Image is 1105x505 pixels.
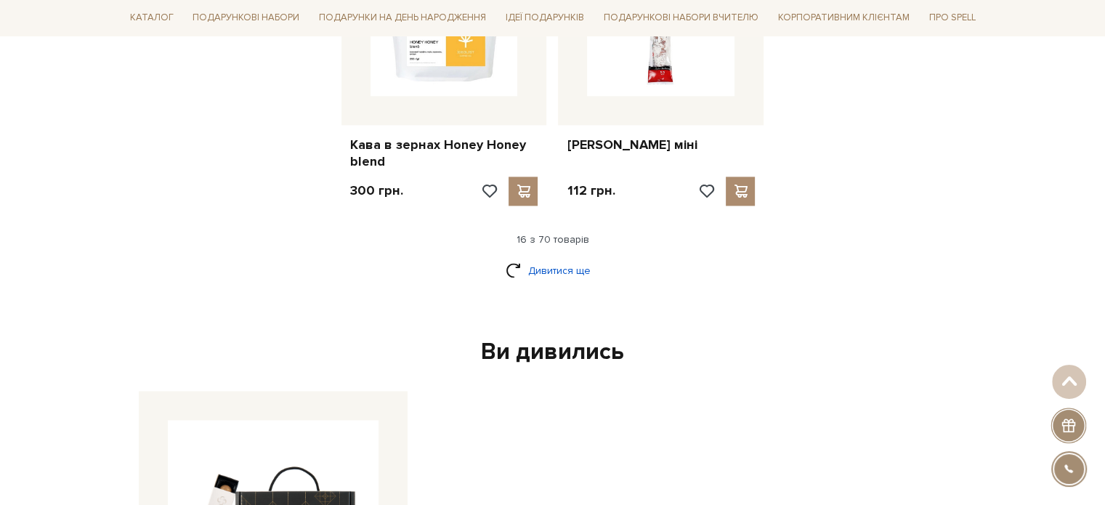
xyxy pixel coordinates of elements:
[313,7,492,30] a: Подарунки на День народження
[567,137,755,153] a: [PERSON_NAME] міні
[187,7,305,30] a: Подарункові набори
[500,7,590,30] a: Ідеї подарунків
[118,233,987,246] div: 16 з 70 товарів
[350,137,538,171] a: Кава в зернах Honey Honey blend
[350,182,403,199] p: 300 грн.
[923,7,981,30] a: Про Spell
[598,6,764,31] a: Подарункові набори Вчителю
[133,337,973,368] div: Ви дивились
[124,7,179,30] a: Каталог
[506,258,600,283] a: Дивитися ще
[567,182,615,199] p: 112 грн.
[772,7,915,30] a: Корпоративним клієнтам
